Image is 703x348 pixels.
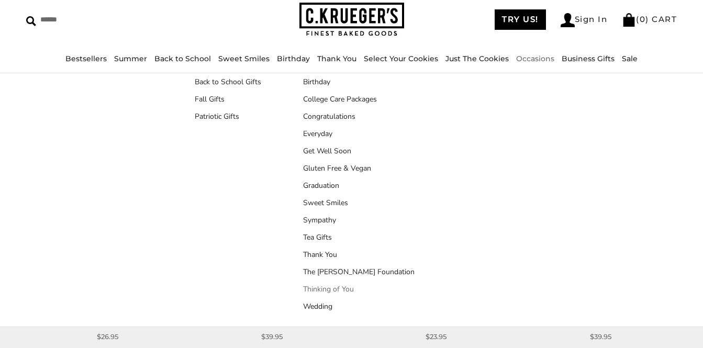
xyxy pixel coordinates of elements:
span: $26.95 [97,331,118,342]
a: Business Gifts [562,54,615,63]
a: Birthday [303,76,415,87]
input: Search [26,12,177,28]
a: Wedding [303,301,415,312]
a: College Care Packages [303,94,415,105]
img: Search [26,16,36,26]
a: Tea Gifts [303,232,415,243]
a: Gluten Free & Vegan [303,163,415,174]
a: Back to School [154,54,211,63]
a: TRY US! [495,9,546,30]
span: $23.95 [426,331,447,342]
img: C.KRUEGER'S [299,3,404,37]
a: Thinking of You [303,284,415,295]
span: $39.95 [261,331,283,342]
span: $39.95 [590,331,611,342]
a: Everyday [303,128,415,139]
a: Bestsellers [65,54,107,63]
a: Select Your Cookies [364,54,438,63]
a: Fall Gifts [195,94,261,105]
img: Account [561,13,575,27]
a: Thank You [317,54,356,63]
a: Sweet Smiles [303,197,415,208]
a: Get Well Soon [303,145,415,156]
a: Summer [114,54,147,63]
a: Happy Birthday Gift Pail - Assorted Cookies [539,308,662,327]
a: Sale [622,54,638,63]
a: Sign In [561,13,608,27]
a: Congratulations [303,111,415,122]
a: Birthday [277,54,310,63]
a: One Smart Cookie Half Dozen Sampler – Assorted Cookies [365,308,507,327]
a: Just The Cookies [445,54,509,63]
a: Patriotic Gifts [195,111,261,122]
a: Sympathy [303,215,415,226]
a: Occasions [516,54,554,63]
a: Graduation [303,180,415,191]
span: 0 [640,14,646,24]
a: Sweet Smiles Cookie Gift Box - Assorted Cookies [38,308,178,327]
a: Thank You [303,249,415,260]
a: College Care Pack Gift Pail – Cookies and Snacks [200,308,344,327]
img: Bag [622,13,636,27]
a: (0) CART [622,14,677,24]
a: Back to School Gifts [195,76,261,87]
a: Sweet Smiles [218,54,270,63]
a: The [PERSON_NAME] Foundation [303,266,415,277]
